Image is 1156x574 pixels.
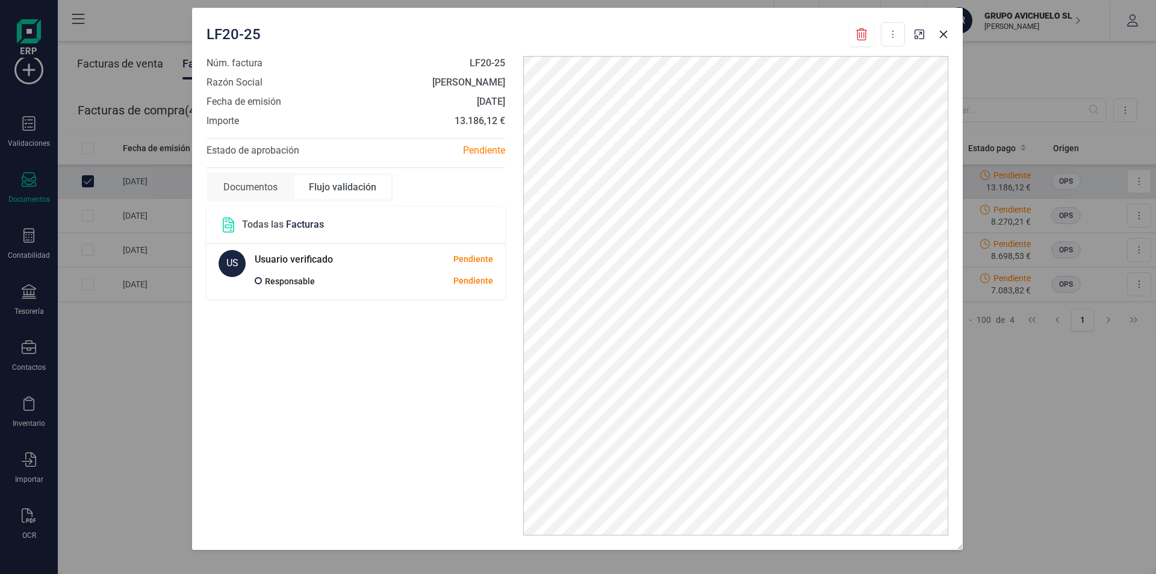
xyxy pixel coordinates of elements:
[207,145,299,156] span: Estado de aprobación
[477,96,505,107] strong: [DATE]
[255,250,333,269] h5: Usuario verificado
[286,219,324,230] span: Facturas
[294,175,391,199] div: Flujo validación
[207,56,263,70] span: Núm. factura
[470,57,505,69] strong: LF20-25
[207,75,263,90] span: Razón Social
[356,143,514,158] div: Pendiente
[242,217,324,232] p: Todas las
[209,175,292,199] div: Documentos
[455,115,505,126] strong: 13.186,12 €
[207,114,239,128] span: Importe
[207,95,281,109] span: Fecha de emisión
[377,275,493,287] div: Pendiente
[219,250,246,277] div: US
[207,25,261,44] span: LF20-25
[432,76,505,88] strong: [PERSON_NAME]
[265,274,315,289] p: Responsable
[453,253,493,266] div: Pendiente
